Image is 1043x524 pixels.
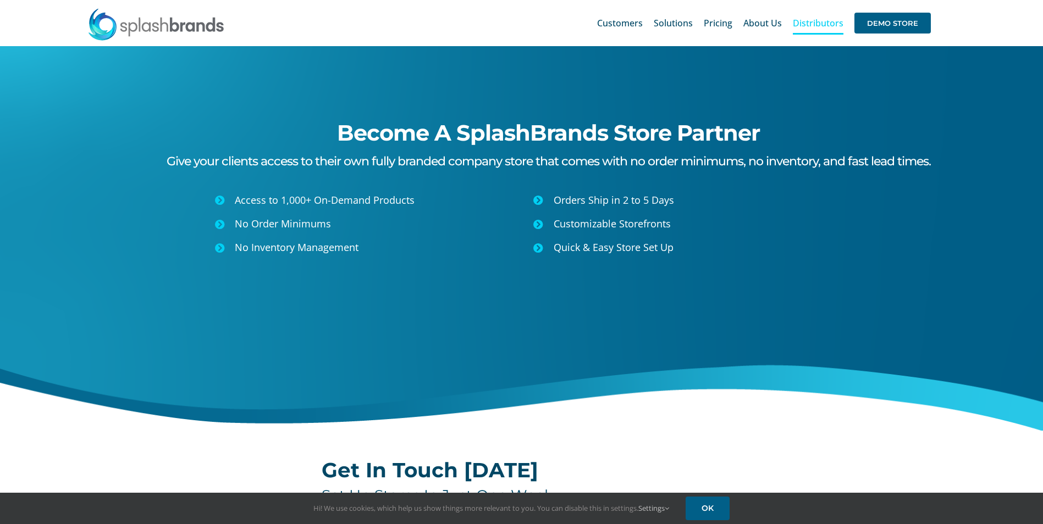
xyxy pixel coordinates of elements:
span: Hi! We use cookies, which help us show things more relevant to you. You can disable this in setti... [313,503,669,513]
nav: Main Menu [597,5,931,41]
span: DEMO STORE [854,13,931,34]
span: Distributors [793,19,843,27]
span: Customizable Storefronts [554,217,671,230]
span: Become A SplashBrands Store Partner [337,119,760,146]
span: Give your clients access to their own fully branded company store that comes with no order minimu... [167,154,931,169]
span: No Inventory Management [235,241,358,254]
h4: Set Up Stores In Just One Week [322,487,722,504]
img: SplashBrands.com Logo [87,8,225,41]
h2: Get In Touch [DATE] [322,459,722,481]
span: Solutions [654,19,693,27]
a: OK [686,497,730,520]
span: About Us [743,19,782,27]
span: Orders Ship in 2 to 5 Days [554,193,674,207]
span: Quick & Easy Store Set Up [554,241,674,254]
a: DEMO STORE [854,5,931,41]
a: Pricing [704,5,732,41]
a: Settings [638,503,669,513]
a: Customers [597,5,643,41]
span: Customers [597,19,643,27]
span: Access to 1,000+ On-Demand Products [235,193,415,207]
span: No Order Minimums [235,217,331,230]
a: Distributors [793,5,843,41]
span: Pricing [704,19,732,27]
